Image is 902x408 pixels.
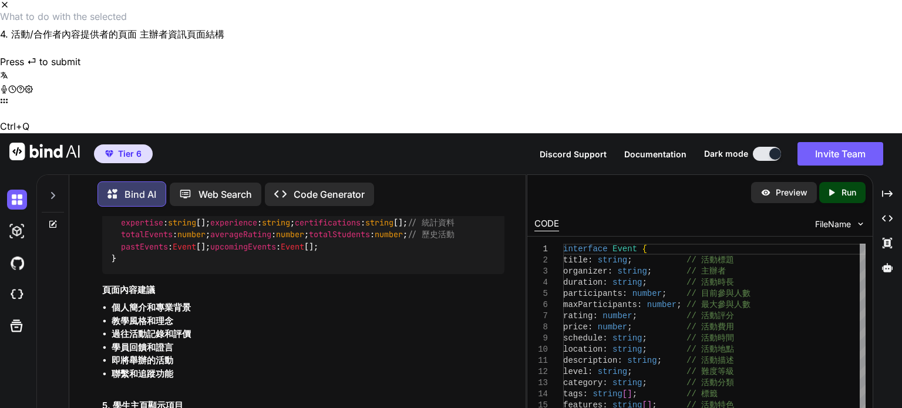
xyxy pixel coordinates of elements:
[534,377,548,389] div: 13
[563,267,608,276] span: organizer
[815,218,851,230] span: FileName
[534,333,548,344] div: 9
[593,389,622,399] span: string
[563,378,603,387] span: category
[627,389,632,399] span: ]
[206,205,234,216] span: string
[686,389,718,399] span: // 標籤
[603,278,607,287] span: :
[534,355,548,366] div: 11
[603,333,607,343] span: :
[295,217,361,228] span: certifications
[309,230,370,240] span: totalStudents
[534,255,548,266] div: 2
[776,187,807,198] p: Preview
[588,322,593,332] span: :
[540,148,607,160] button: Discord Support
[603,345,607,354] span: :
[588,367,593,376] span: :
[598,367,627,376] span: string
[540,149,607,159] span: Discord Support
[612,278,642,287] span: string
[294,187,365,201] p: Code Generator
[563,255,588,265] span: title
[534,366,548,377] div: 12
[534,311,548,322] div: 7
[627,356,657,365] span: string
[676,300,681,309] span: ;
[647,300,676,309] span: number
[598,255,627,265] span: string
[686,356,734,365] span: // 活動描述
[563,356,617,365] span: description
[112,368,173,379] strong: 聯繫和追蹤功能
[118,148,142,160] span: Tier 6
[121,217,163,228] span: expertise
[173,241,196,252] span: Event
[627,255,632,265] span: ;
[686,311,734,321] span: // 活動評分
[563,322,588,332] span: price
[262,217,290,228] span: string
[608,267,612,276] span: :
[618,356,622,365] span: :
[9,143,80,160] img: Bind AI
[598,322,627,332] span: number
[112,342,173,353] strong: 學員回饋和證言
[7,190,27,210] img: darkChat
[642,378,647,387] span: ;
[618,267,647,276] span: string
[323,205,351,216] span: string
[622,389,627,399] span: [
[102,284,504,297] h3: 頁面內容建議
[612,345,642,354] span: string
[112,302,191,313] strong: 個人簡介和專業背景
[534,266,548,277] div: 3
[686,333,734,343] span: // 活動時間
[686,367,734,376] span: // 難度等級
[627,322,632,332] span: ;
[662,289,667,298] span: ;
[144,205,173,216] span: string
[627,367,632,376] span: ;
[124,187,156,201] p: Bind AI
[797,142,883,166] button: Invite Team
[657,356,662,365] span: ;
[686,378,734,387] span: // 活動分類
[856,219,866,229] img: chevron down
[534,299,548,311] div: 6
[408,230,455,240] span: // 歷史活動
[112,193,455,265] code: { : ; : ; : ; : ; : []; : ; : []; : ; : ; : ; : []; : []; }
[7,253,27,273] img: githubDark
[686,289,750,298] span: // 目前參與人數
[704,148,748,160] span: Dark mode
[593,311,598,321] span: :
[356,205,403,216] span: // 專業資訊
[632,311,637,321] span: ;
[563,278,603,287] span: duration
[603,311,632,321] span: number
[612,244,637,254] span: Event
[534,344,548,355] div: 10
[238,205,253,216] span: bio
[563,345,603,354] span: location
[686,300,750,309] span: // 最大參與人數
[105,150,113,157] img: premium
[121,241,168,252] span: pastEvents
[177,205,201,216] span: title
[563,289,622,298] span: participants
[290,205,318,216] span: avatar
[686,255,734,265] span: // 活動標題
[642,244,647,254] span: {
[637,300,642,309] span: :
[408,217,455,228] span: // 統計資料
[686,345,734,354] span: // 活動地點
[563,367,588,376] span: level
[563,311,593,321] span: rating
[612,333,642,343] span: string
[177,230,206,240] span: number
[622,289,627,298] span: :
[624,149,686,159] span: Documentation
[647,267,652,276] span: ;
[281,241,304,252] span: Event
